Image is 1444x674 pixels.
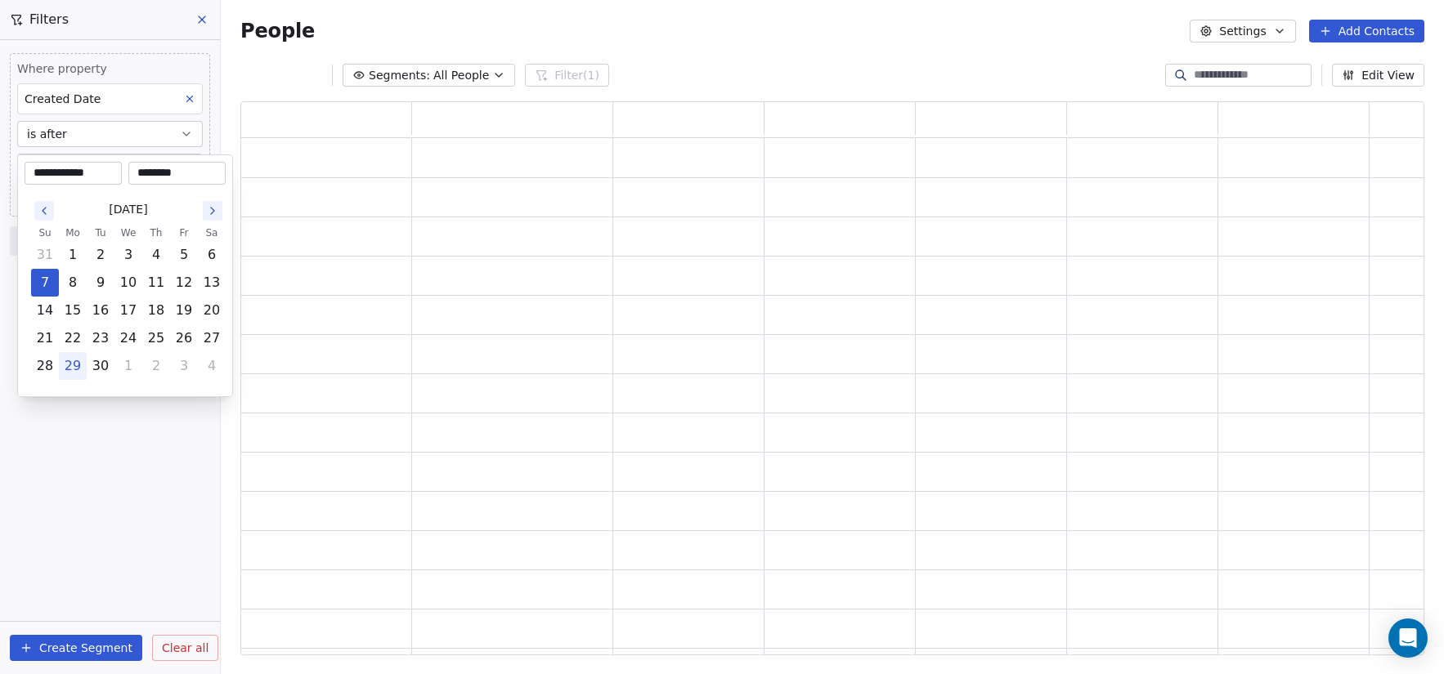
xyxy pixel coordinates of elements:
[87,225,114,241] th: Tuesday
[203,201,222,221] button: Go to the Next Month
[199,353,225,379] button: Saturday, October 4th, 2025
[60,353,86,379] button: Today, Monday, September 29th, 2025
[32,353,58,379] button: Sunday, September 28th, 2025
[170,225,198,241] th: Friday
[171,270,197,296] button: Friday, September 12th, 2025
[198,225,226,241] th: Saturday
[32,242,58,268] button: Sunday, August 31st, 2025
[31,225,226,380] table: September 2025
[143,297,169,324] button: Thursday, September 18th, 2025
[59,225,87,241] th: Monday
[31,225,59,241] th: Sunday
[199,325,225,351] button: Saturday, September 27th, 2025
[171,325,197,351] button: Friday, September 26th, 2025
[115,242,141,268] button: Wednesday, September 3rd, 2025
[87,242,114,268] button: Tuesday, September 2nd, 2025
[143,353,169,379] button: Thursday, October 2nd, 2025
[87,297,114,324] button: Tuesday, September 16th, 2025
[60,325,86,351] button: Monday, September 22nd, 2025
[109,201,147,218] span: [DATE]
[60,242,86,268] button: Monday, September 1st, 2025
[60,297,86,324] button: Monday, September 15th, 2025
[199,297,225,324] button: Saturday, September 20th, 2025
[115,270,141,296] button: Wednesday, September 10th, 2025
[32,297,58,324] button: Sunday, September 14th, 2025
[32,325,58,351] button: Sunday, September 21st, 2025
[34,201,54,221] button: Go to the Previous Month
[114,225,142,241] th: Wednesday
[115,353,141,379] button: Wednesday, October 1st, 2025
[32,270,58,296] button: Sunday, September 7th, 2025, selected
[143,242,169,268] button: Thursday, September 4th, 2025
[87,325,114,351] button: Tuesday, September 23rd, 2025
[87,270,114,296] button: Tuesday, September 9th, 2025
[171,353,197,379] button: Friday, October 3rd, 2025
[143,325,169,351] button: Thursday, September 25th, 2025
[87,353,114,379] button: Tuesday, September 30th, 2025
[142,225,170,241] th: Thursday
[171,297,197,324] button: Friday, September 19th, 2025
[199,242,225,268] button: Saturday, September 6th, 2025
[171,242,197,268] button: Friday, September 5th, 2025
[115,325,141,351] button: Wednesday, September 24th, 2025
[115,297,141,324] button: Wednesday, September 17th, 2025
[143,270,169,296] button: Thursday, September 11th, 2025
[199,270,225,296] button: Saturday, September 13th, 2025
[60,270,86,296] button: Monday, September 8th, 2025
